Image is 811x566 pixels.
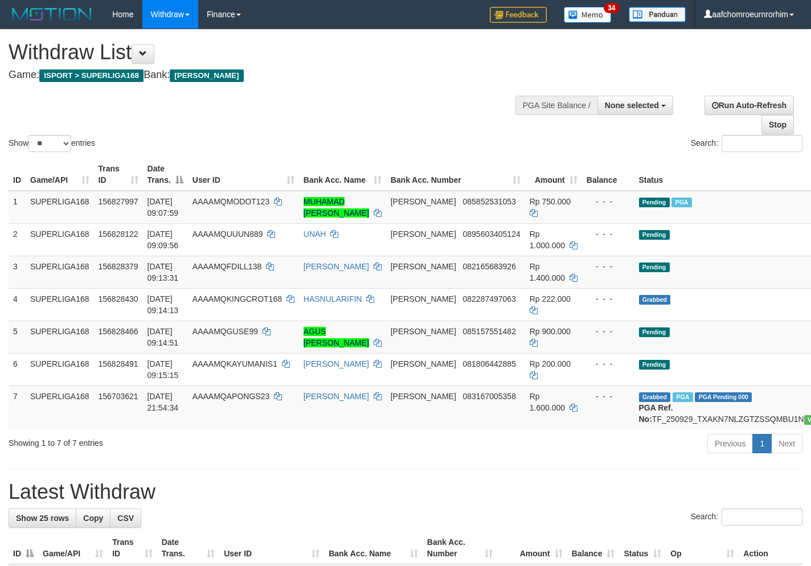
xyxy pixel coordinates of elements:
[26,223,94,256] td: SUPERLIGA168
[530,197,571,206] span: Rp 750.000
[9,223,26,256] td: 2
[691,508,802,526] label: Search:
[463,327,516,336] span: Copy 085157551482 to clipboard
[108,532,157,564] th: Trans ID: activate to sort column ascending
[99,262,138,271] span: 156828379
[605,101,659,110] span: None selected
[99,229,138,239] span: 156828122
[490,7,547,23] img: Feedback.jpg
[423,532,497,564] th: Bank Acc. Number: activate to sort column ascending
[639,295,671,305] span: Grabbed
[192,359,277,368] span: AAAAMQKAYUMANIS1
[192,229,263,239] span: AAAAMQUUUN889
[26,256,94,288] td: SUPERLIGA168
[94,158,143,191] th: Trans ID: activate to sort column ascending
[463,262,516,271] span: Copy 082165683926 to clipboard
[304,229,326,239] a: UNAH
[530,262,565,282] span: Rp 1.400.000
[148,294,179,315] span: [DATE] 09:14:13
[391,327,456,336] span: [PERSON_NAME]
[9,41,529,64] h1: Withdraw List
[530,359,571,368] span: Rp 200.000
[515,96,597,115] div: PGA Site Balance /
[497,532,567,564] th: Amount: activate to sort column ascending
[9,288,26,321] td: 4
[9,69,529,81] h4: Game: Bank:
[771,434,802,453] a: Next
[299,158,386,191] th: Bank Acc. Name: activate to sort column ascending
[26,191,94,224] td: SUPERLIGA168
[752,434,772,453] a: 1
[691,135,802,152] label: Search:
[16,514,69,523] span: Show 25 rows
[629,7,686,22] img: panduan.png
[587,228,630,240] div: - - -
[192,262,261,271] span: AAAAMQFDILL138
[76,508,110,528] a: Copy
[9,191,26,224] td: 1
[9,532,38,564] th: ID: activate to sort column descending
[463,359,516,368] span: Copy 081806442885 to clipboard
[463,392,516,401] span: Copy 083167005358 to clipboard
[567,532,620,564] th: Balance: activate to sort column ascending
[9,481,802,503] h1: Latest Withdraw
[564,7,612,23] img: Button%20Memo.svg
[9,385,26,429] td: 7
[304,294,362,303] a: HASNULARIFIN
[170,69,243,82] span: [PERSON_NAME]
[9,433,329,449] div: Showing 1 to 7 of 7 entries
[99,359,138,368] span: 156828491
[587,261,630,272] div: - - -
[707,434,753,453] a: Previous
[673,392,693,402] span: Marked by aafchhiseyha
[304,262,369,271] a: [PERSON_NAME]
[304,197,369,218] a: MUHAMAD [PERSON_NAME]
[639,403,673,424] b: PGA Ref. No:
[148,359,179,380] span: [DATE] 09:15:15
[463,294,516,303] span: Copy 082287497063 to clipboard
[99,327,138,336] span: 156828466
[110,508,141,528] a: CSV
[9,508,76,528] a: Show 25 rows
[639,392,671,402] span: Grabbed
[639,263,670,272] span: Pending
[26,288,94,321] td: SUPERLIGA168
[587,358,630,370] div: - - -
[391,294,456,303] span: [PERSON_NAME]
[9,321,26,353] td: 5
[9,256,26,288] td: 3
[26,158,94,191] th: Game/API: activate to sort column ascending
[304,392,369,401] a: [PERSON_NAME]
[530,294,571,303] span: Rp 222.000
[39,69,144,82] span: ISPORT > SUPERLIGA168
[26,353,94,385] td: SUPERLIGA168
[619,532,666,564] th: Status: activate to sort column ascending
[639,230,670,240] span: Pending
[99,294,138,303] span: 156828430
[695,392,752,402] span: PGA Pending
[148,262,179,282] span: [DATE] 09:13:31
[525,158,582,191] th: Amount: activate to sort column ascending
[9,353,26,385] td: 6
[157,532,219,564] th: Date Trans.: activate to sort column ascending
[28,135,71,152] select: Showentries
[587,326,630,337] div: - - -
[391,229,456,239] span: [PERSON_NAME]
[26,385,94,429] td: SUPERLIGA168
[597,96,673,115] button: None selected
[530,327,571,336] span: Rp 900.000
[99,392,138,401] span: 156703621
[219,532,324,564] th: User ID: activate to sort column ascending
[148,327,179,347] span: [DATE] 09:14:51
[304,359,369,368] a: [PERSON_NAME]
[148,197,179,218] span: [DATE] 09:07:59
[463,229,521,239] span: Copy 0895603405124 to clipboard
[324,532,423,564] th: Bank Acc. Name: activate to sort column ascending
[83,514,103,523] span: Copy
[38,532,108,564] th: Game/API: activate to sort column ascending
[639,360,670,370] span: Pending
[386,158,525,191] th: Bank Acc. Number: activate to sort column ascending
[761,115,794,134] a: Stop
[143,158,188,191] th: Date Trans.: activate to sort column descending
[666,532,739,564] th: Op: activate to sort column ascending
